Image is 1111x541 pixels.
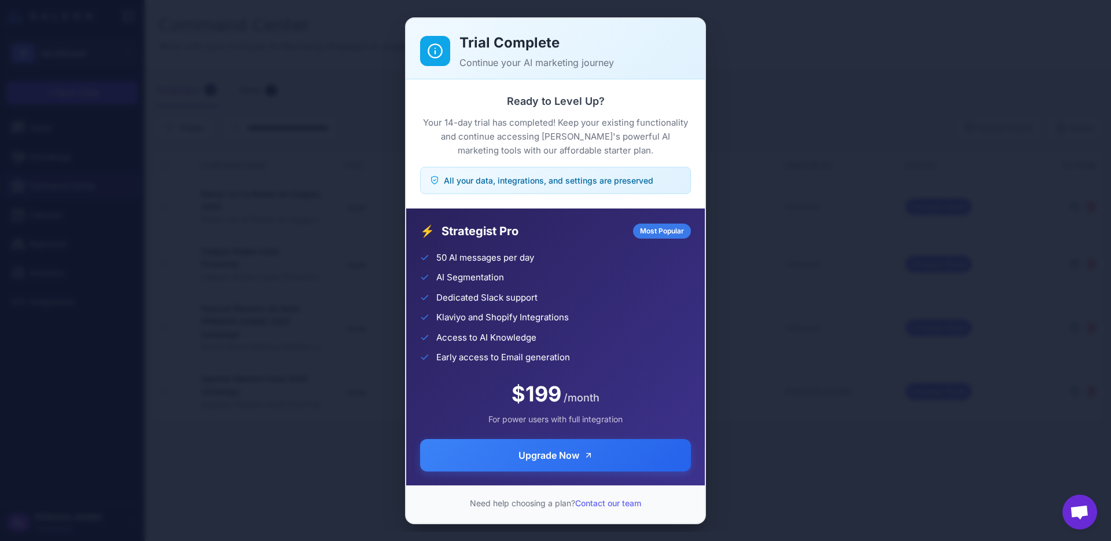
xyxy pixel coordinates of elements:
span: Access to AI Knowledge [436,331,536,345]
span: Strategist Pro [442,222,626,240]
a: Open chat [1062,495,1097,529]
span: Dedicated Slack support [436,291,538,305]
span: Early access to Email generation [436,351,570,364]
span: /month [564,390,599,405]
p: Continue your AI marketing journey [459,56,691,70]
span: AI Segmentation [436,271,504,284]
span: $199 [512,378,561,410]
span: All your data, integrations, and settings are preserved [444,174,653,187]
h2: Trial Complete [459,32,691,53]
button: Upgrade Now [420,439,691,471]
a: Contact our team [575,498,641,508]
div: For power users with full integration [420,413,691,425]
span: ⚡ [420,222,435,240]
h3: Ready to Level Up? [420,93,691,109]
span: Upgrade Now [518,448,579,462]
span: Klaviyo and Shopify Integrations [436,311,569,324]
p: Your 14-day trial has completed! Keep your existing functionality and continue accessing [PERSON_... [420,116,691,158]
span: 50 AI messages per day [436,251,534,265]
div: Most Popular [633,224,691,239]
p: Need help choosing a plan? [420,497,691,509]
